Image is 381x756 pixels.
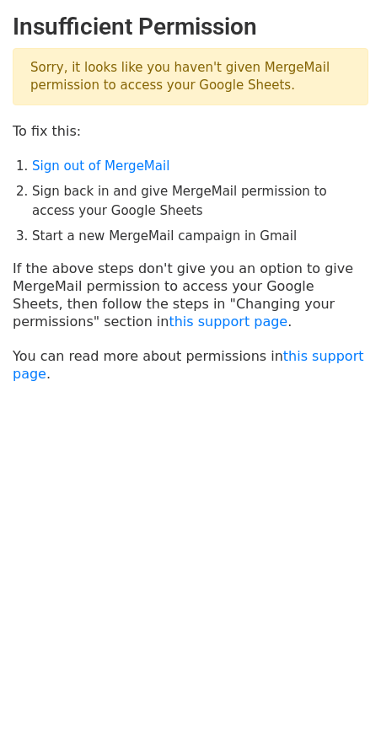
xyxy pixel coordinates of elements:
h2: Insufficient Permission [13,13,368,41]
a: this support page [169,314,287,330]
li: Start a new MergeMail campaign in Gmail [32,227,368,246]
p: Sorry, it looks like you haven't given MergeMail permission to access your Google Sheets. [13,48,368,105]
p: If the above steps don't give you an option to give MergeMail permission to access your Google Sh... [13,260,368,330]
a: this support page [13,348,364,382]
p: To fix this: [13,122,368,140]
p: You can read more about permissions in . [13,347,368,383]
a: Sign out of MergeMail [32,158,169,174]
li: Sign back in and give MergeMail permission to access your Google Sheets [32,182,368,220]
